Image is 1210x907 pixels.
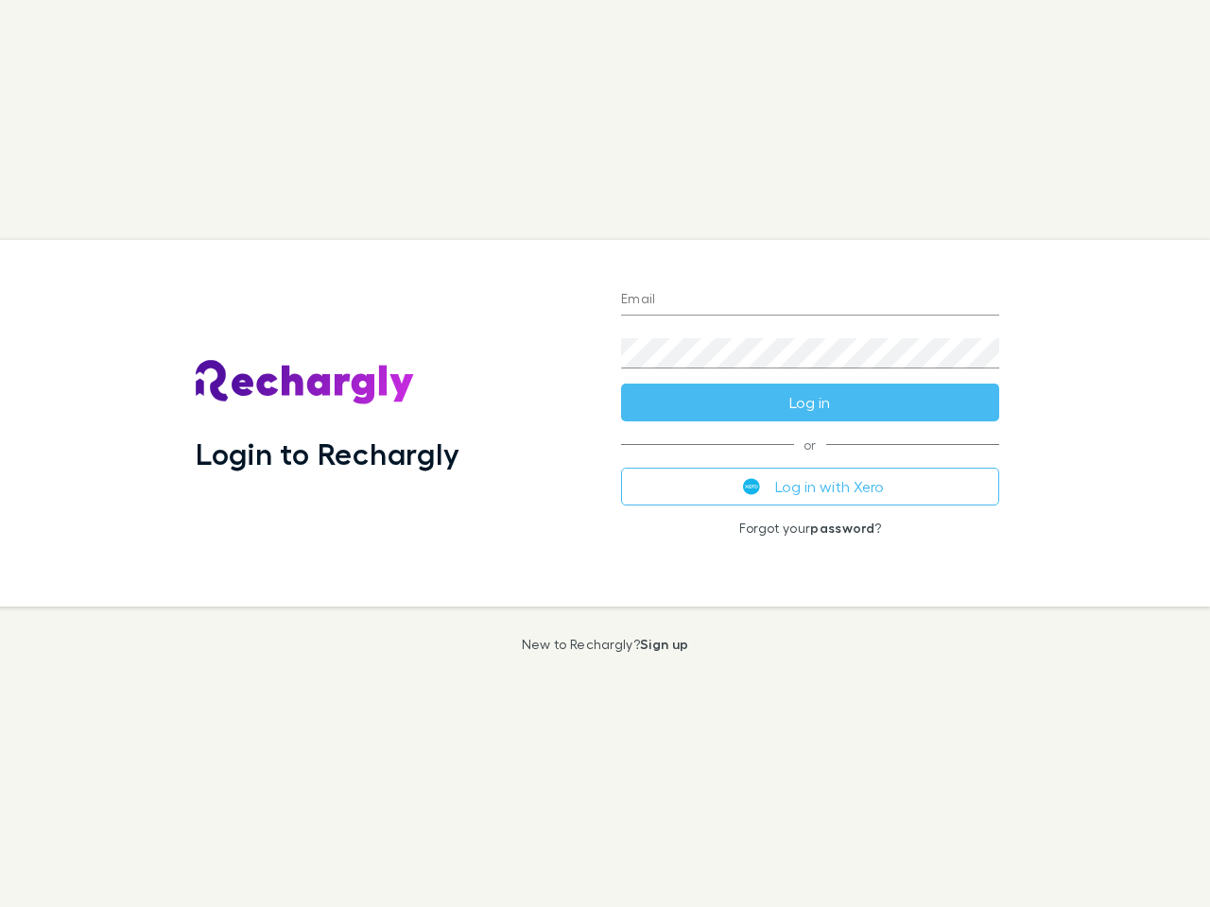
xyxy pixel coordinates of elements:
p: Forgot your ? [621,521,999,536]
p: New to Rechargly? [522,637,689,652]
a: password [810,520,874,536]
img: Rechargly's Logo [196,360,415,405]
img: Xero's logo [743,478,760,495]
button: Log in [621,384,999,421]
button: Log in with Xero [621,468,999,505]
a: Sign up [640,636,688,652]
span: or [621,444,999,445]
h1: Login to Rechargly [196,436,459,471]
